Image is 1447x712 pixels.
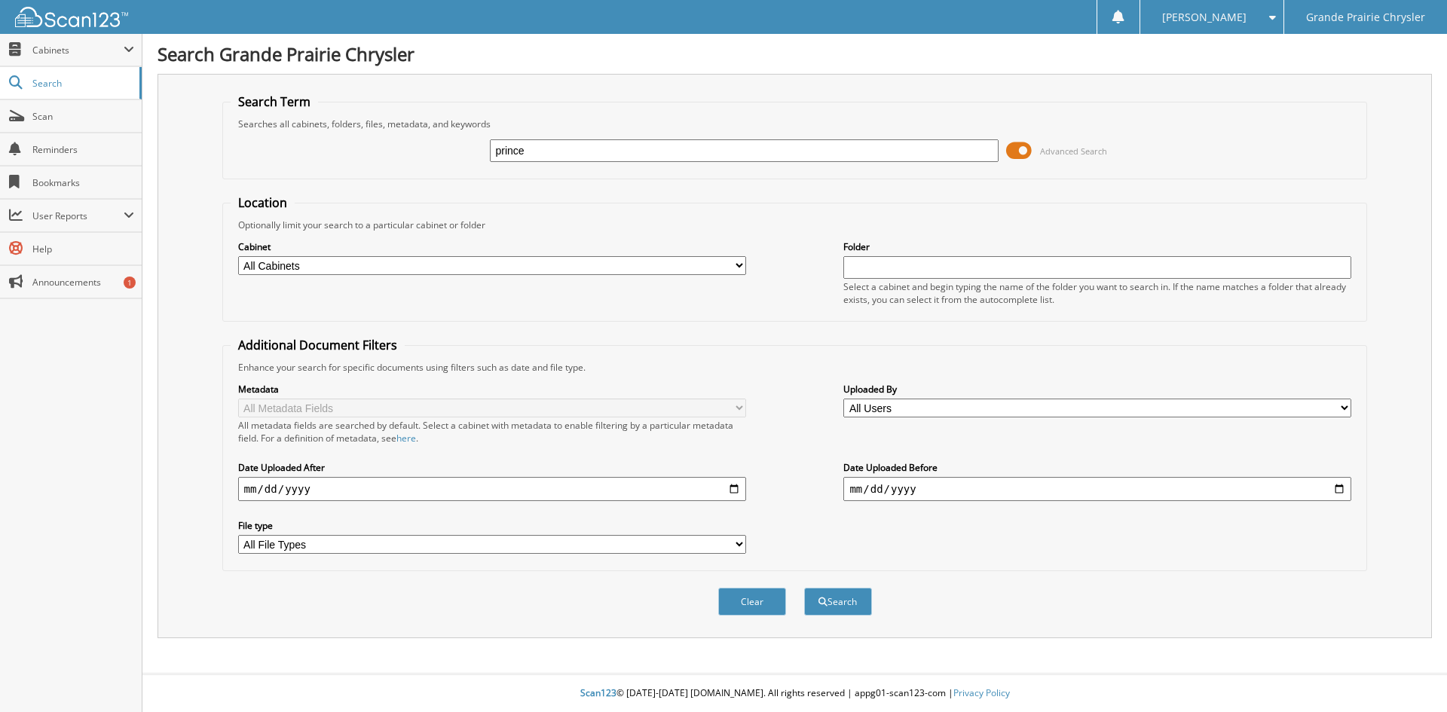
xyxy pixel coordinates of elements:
[396,432,416,445] a: here
[843,383,1351,396] label: Uploaded By
[843,461,1351,474] label: Date Uploaded Before
[238,419,746,445] div: All metadata fields are searched by default. Select a cabinet with metadata to enable filtering b...
[32,143,134,156] span: Reminders
[231,93,318,110] legend: Search Term
[32,110,134,123] span: Scan
[32,209,124,222] span: User Reports
[142,675,1447,712] div: © [DATE]-[DATE] [DOMAIN_NAME]. All rights reserved | appg01-scan123-com |
[238,240,746,253] label: Cabinet
[231,118,1360,130] div: Searches all cabinets, folders, files, metadata, and keywords
[843,240,1351,253] label: Folder
[1306,13,1425,22] span: Grande Prairie Chrysler
[231,218,1360,231] div: Optionally limit your search to a particular cabinet or folder
[580,686,616,699] span: Scan123
[124,277,136,289] div: 1
[1040,145,1107,157] span: Advanced Search
[843,477,1351,501] input: end
[32,276,134,289] span: Announcements
[32,77,132,90] span: Search
[804,588,872,616] button: Search
[15,7,128,27] img: scan123-logo-white.svg
[953,686,1010,699] a: Privacy Policy
[238,477,746,501] input: start
[1162,13,1247,22] span: [PERSON_NAME]
[238,461,746,474] label: Date Uploaded After
[231,361,1360,374] div: Enhance your search for specific documents using filters such as date and file type.
[32,176,134,189] span: Bookmarks
[718,588,786,616] button: Clear
[231,194,295,211] legend: Location
[32,243,134,255] span: Help
[238,519,746,532] label: File type
[158,41,1432,66] h1: Search Grande Prairie Chrysler
[238,383,746,396] label: Metadata
[231,337,405,353] legend: Additional Document Filters
[32,44,124,57] span: Cabinets
[843,280,1351,306] div: Select a cabinet and begin typing the name of the folder you want to search in. If the name match...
